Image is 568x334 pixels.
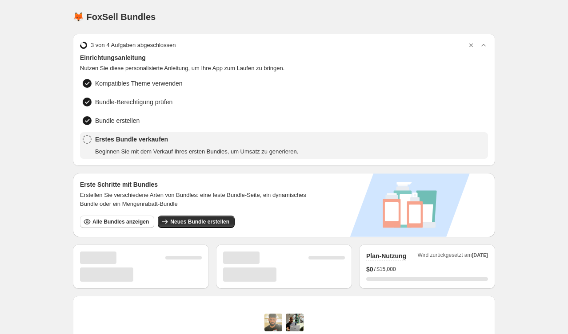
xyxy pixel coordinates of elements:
[80,180,326,189] h3: Erste Schritte mit Bundles
[170,218,229,225] span: Neues Bundle erstellen
[80,53,488,62] span: Einrichtungsanleitung
[366,265,488,274] div: /
[80,64,488,73] span: Nutzen Sie diese personalisierte Anleitung, um Ihre App zum Laufen zu bringen.
[92,218,149,225] span: Alle Bundles anzeigen
[264,314,282,331] img: Adi
[158,216,235,228] button: Neues Bundle erstellen
[366,251,406,260] h2: Plan-Nutzung
[376,266,396,273] span: $15,000
[95,135,298,144] span: Erstes Bundle verkaufen
[472,252,488,258] span: [DATE]
[91,41,176,50] span: 3 von 4 Aufgaben abgeschlossen
[417,251,488,261] span: Wird zurückgesetzt am
[286,314,304,331] img: Prakhar
[80,216,154,228] button: Alle Bundles anzeigen
[366,265,373,274] span: $ 0
[95,98,172,106] span: Bundle-Berechtigung prüfen
[95,147,298,156] span: Beginnen Sie mit dem Verkauf Ihres ersten Bundles, um Umsatz zu generieren.
[95,116,140,125] span: Bundle erstellen
[80,191,326,208] span: Erstellen Sie verschiedene Arten von Bundles: eine feste Bundle-Seite, ein dynamisches Bundle ode...
[95,79,183,88] span: Kompatibles Theme verwenden
[73,12,156,22] h1: 🦊 FoxSell Bundles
